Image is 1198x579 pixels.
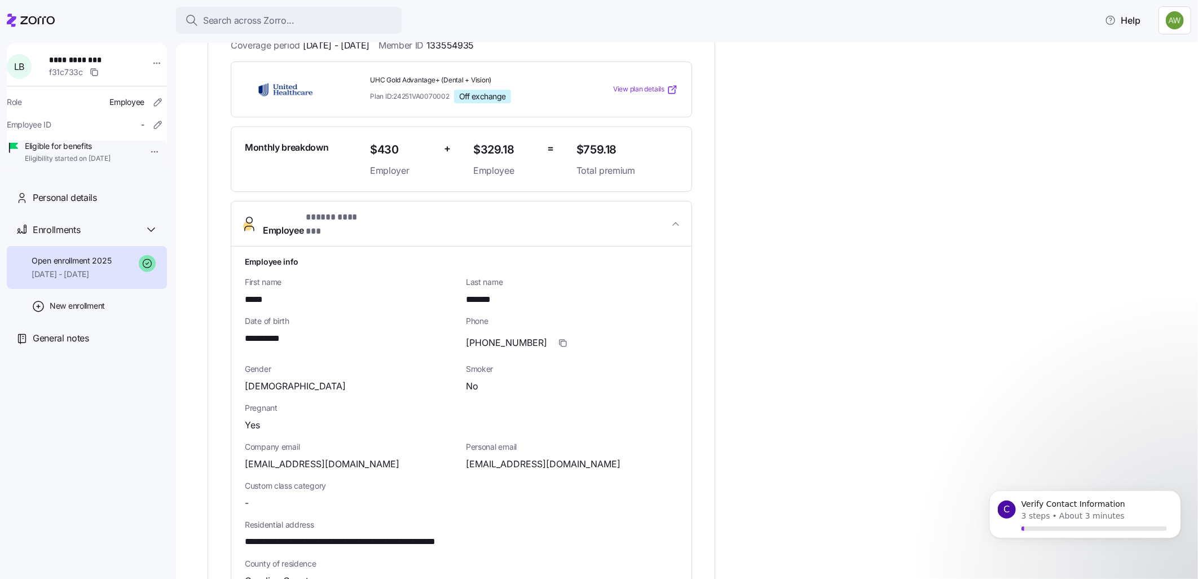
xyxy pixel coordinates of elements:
span: Open enrollment 2025 [32,255,111,266]
span: Gender [245,363,457,375]
img: UnitedHealthcare [245,77,326,103]
span: Smoker [466,363,678,375]
button: Help [1096,9,1149,32]
span: 133554935 [426,38,474,52]
span: Employee ID [7,119,51,130]
span: Employee [473,164,538,178]
span: [EMAIL_ADDRESS][DOMAIN_NAME] [245,457,399,471]
span: $759.18 [576,141,678,159]
span: + [444,141,451,157]
span: Help [1105,14,1140,27]
span: [EMAIL_ADDRESS][DOMAIN_NAME] [466,457,620,471]
span: Yes [245,418,260,432]
span: First name [245,277,457,288]
span: General notes [33,331,89,345]
span: [PHONE_NUMBER] [466,336,547,350]
span: Personal details [33,191,97,205]
span: UHC Gold Advantage+ (Dental + Vision) [370,76,567,85]
span: Coverage period [231,38,369,52]
span: $329.18 [473,141,538,159]
iframe: Intercom notifications message [972,477,1198,573]
span: Off exchange [459,91,506,102]
span: Monthly breakdown [245,141,329,155]
span: Role [7,97,22,108]
span: New enrollment [50,300,105,312]
a: View plan details [613,84,678,95]
h1: Employee info [245,256,678,267]
button: Search across Zorro... [176,7,402,34]
span: No [466,379,478,393]
span: Last name [466,277,678,288]
span: View plan details [613,84,664,95]
span: Total premium [576,164,678,178]
span: Employee [109,97,144,108]
span: Employer [370,164,435,178]
span: [DEMOGRAPHIC_DATA] [245,379,346,393]
span: Plan ID: 24251VA0070002 [370,91,450,101]
span: = [547,141,554,157]
span: Employee [263,210,368,238]
span: Enrollments [33,223,80,237]
span: [DATE] - [DATE] [303,38,369,52]
span: Company email [245,441,457,453]
span: L B [14,62,24,71]
span: Search across Zorro... [203,14,294,28]
span: Residential address [245,519,678,530]
span: County of residence [245,558,678,569]
span: $430 [370,141,435,159]
span: Member ID [378,38,474,52]
span: Eligible for benefits [25,141,111,152]
span: Date of birth [245,315,457,327]
span: Personal email [466,441,678,453]
span: Pregnant [245,402,678,414]
span: Phone [466,315,678,327]
span: - [245,496,249,510]
span: Custom class category [245,480,457,492]
span: f31c733c [49,67,83,78]
span: Eligibility started on [DATE] [25,154,111,164]
img: 187a7125535df60c6aafd4bbd4ff0edb [1166,11,1184,29]
span: - [141,119,144,130]
span: [DATE] - [DATE] [32,269,111,280]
